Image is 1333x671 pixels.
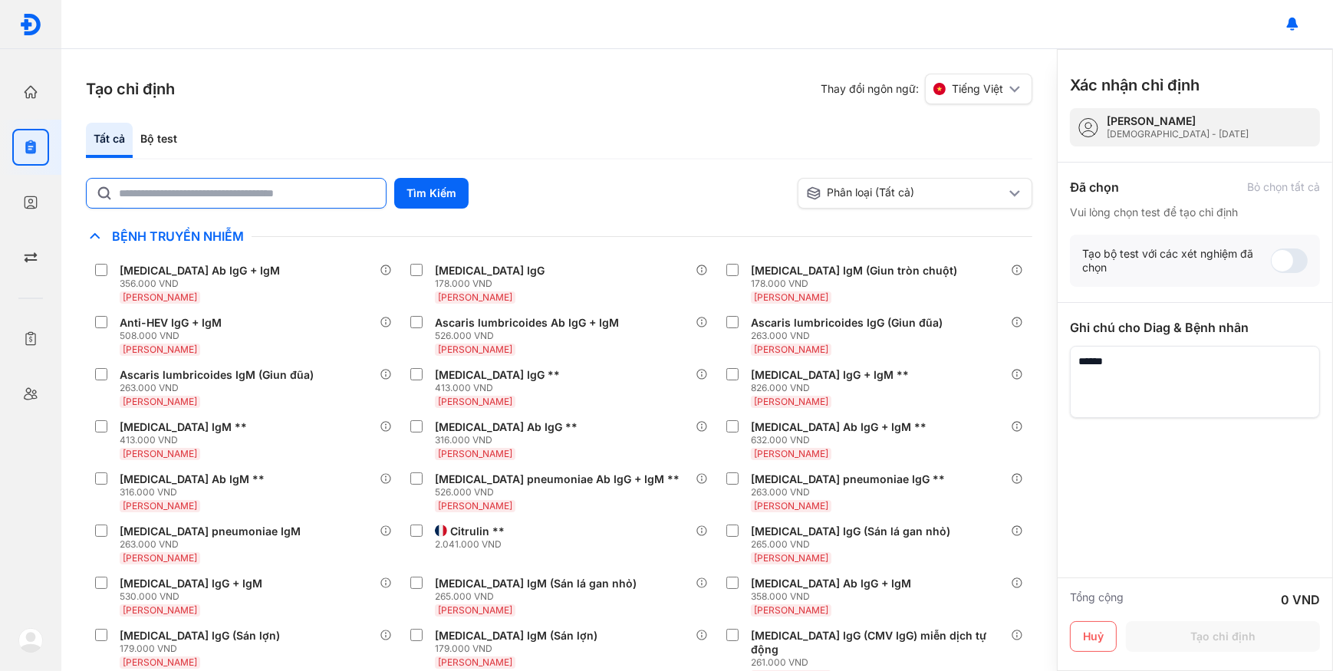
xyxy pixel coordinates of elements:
[120,264,280,278] div: [MEDICAL_DATA] Ab IgG + IgM
[754,396,828,407] span: [PERSON_NAME]
[435,629,597,643] div: [MEDICAL_DATA] IgM (Sán lợn)
[120,316,222,330] div: Anti-HEV IgG + IgM
[120,278,286,290] div: 356.000 VND
[751,368,909,382] div: [MEDICAL_DATA] IgG + IgM **
[435,330,625,342] div: 526.000 VND
[120,368,314,382] div: Ascaris lumbricoides IgM (Giun đũa)
[751,577,911,590] div: [MEDICAL_DATA] Ab IgG + IgM
[1126,621,1320,652] button: Tạo chỉ định
[1070,206,1320,219] div: Vui lòng chọn test để tạo chỉ định
[120,330,228,342] div: 508.000 VND
[806,186,1006,201] div: Phân loại (Tất cả)
[435,577,637,590] div: [MEDICAL_DATA] IgM (Sán lá gan nhỏ)
[394,178,469,209] button: Tìm Kiếm
[1082,247,1271,275] div: Tạo bộ test với các xét nghiệm đã chọn
[1107,114,1249,128] div: [PERSON_NAME]
[754,291,828,303] span: [PERSON_NAME]
[450,525,505,538] div: Citrulin **
[120,472,265,486] div: [MEDICAL_DATA] Ab IgM **
[438,344,512,355] span: [PERSON_NAME]
[751,590,917,603] div: 358.000 VND
[120,420,247,434] div: [MEDICAL_DATA] IgM **
[1247,180,1320,194] div: Bỏ chọn tất cả
[1070,178,1119,196] div: Đã chọn
[821,74,1032,104] div: Thay đổi ngôn ngữ:
[438,448,512,459] span: [PERSON_NAME]
[751,472,945,486] div: [MEDICAL_DATA] pneumoniae IgG **
[435,486,686,498] div: 526.000 VND
[952,82,1003,96] span: Tiếng Việt
[435,643,604,655] div: 179.000 VND
[18,628,43,653] img: logo
[123,552,197,564] span: [PERSON_NAME]
[435,278,551,290] div: 178.000 VND
[435,434,584,446] div: 316.000 VND
[123,656,197,668] span: [PERSON_NAME]
[120,434,253,446] div: 413.000 VND
[438,500,512,511] span: [PERSON_NAME]
[123,344,197,355] span: [PERSON_NAME]
[1107,128,1249,140] div: [DEMOGRAPHIC_DATA] - [DATE]
[120,629,280,643] div: [MEDICAL_DATA] IgG (Sán lợn)
[123,604,197,616] span: [PERSON_NAME]
[123,448,197,459] span: [PERSON_NAME]
[120,643,286,655] div: 179.000 VND
[1070,318,1320,337] div: Ghi chú cho Diag & Bệnh nhân
[751,538,956,551] div: 265.000 VND
[751,629,1005,656] div: [MEDICAL_DATA] IgG (CMV IgG) miễn dịch tự động
[438,396,512,407] span: [PERSON_NAME]
[751,264,957,278] div: [MEDICAL_DATA] IgM (Giun tròn chuột)
[86,123,133,158] div: Tất cả
[123,291,197,303] span: [PERSON_NAME]
[86,78,175,100] h3: Tạo chỉ định
[751,486,951,498] div: 263.000 VND
[120,525,301,538] div: [MEDICAL_DATA] pneumoniae IgM
[751,656,1011,669] div: 261.000 VND
[120,486,271,498] div: 316.000 VND
[754,552,828,564] span: [PERSON_NAME]
[751,525,950,538] div: [MEDICAL_DATA] IgG (Sán lá gan nhỏ)
[435,590,643,603] div: 265.000 VND
[751,278,963,290] div: 178.000 VND
[120,382,320,394] div: 263.000 VND
[19,13,42,36] img: logo
[120,538,307,551] div: 263.000 VND
[120,577,262,590] div: [MEDICAL_DATA] IgG + IgM
[120,590,268,603] div: 530.000 VND
[438,656,512,668] span: [PERSON_NAME]
[435,316,619,330] div: Ascaris lumbricoides Ab IgG + IgM
[1070,74,1200,96] h3: Xác nhận chỉ định
[754,448,828,459] span: [PERSON_NAME]
[438,291,512,303] span: [PERSON_NAME]
[754,500,828,511] span: [PERSON_NAME]
[754,604,828,616] span: [PERSON_NAME]
[751,382,915,394] div: 826.000 VND
[751,330,949,342] div: 263.000 VND
[751,420,927,434] div: [MEDICAL_DATA] Ab IgG + IgM **
[435,472,680,486] div: [MEDICAL_DATA] pneumoniae Ab IgG + IgM **
[435,264,545,278] div: [MEDICAL_DATA] IgG
[435,368,560,382] div: [MEDICAL_DATA] IgG **
[1070,590,1124,609] div: Tổng cộng
[1070,621,1117,652] button: Huỷ
[751,434,933,446] div: 632.000 VND
[104,229,252,244] span: Bệnh Truyền Nhiễm
[1281,590,1320,609] div: 0 VND
[754,344,828,355] span: [PERSON_NAME]
[435,382,566,394] div: 413.000 VND
[751,316,943,330] div: Ascaris lumbricoides IgG (Giun đũa)
[123,396,197,407] span: [PERSON_NAME]
[133,123,185,158] div: Bộ test
[435,538,511,551] div: 2.041.000 VND
[435,420,578,434] div: [MEDICAL_DATA] Ab IgG **
[123,500,197,511] span: [PERSON_NAME]
[438,604,512,616] span: [PERSON_NAME]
